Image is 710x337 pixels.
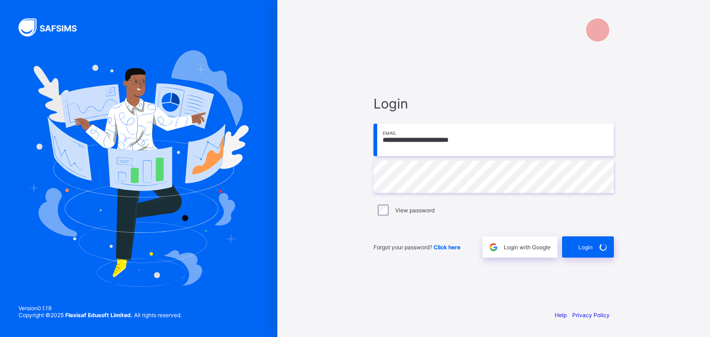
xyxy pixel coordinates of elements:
span: Forgot your password? [373,244,460,251]
a: Click here [434,244,460,251]
a: Privacy Policy [572,312,610,319]
span: Login with Google [504,244,551,251]
span: Login [373,96,614,112]
img: SAFSIMS Logo [18,18,88,36]
span: Version 0.1.19 [18,305,182,312]
img: Hero Image [29,50,249,287]
span: Copyright © 2025 All rights reserved. [18,312,182,319]
label: View password [395,207,435,214]
strong: Flexisaf Edusoft Limited. [65,312,133,319]
span: Login [578,244,593,251]
img: google.396cfc9801f0270233282035f929180a.svg [488,242,499,253]
a: Help [555,312,567,319]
